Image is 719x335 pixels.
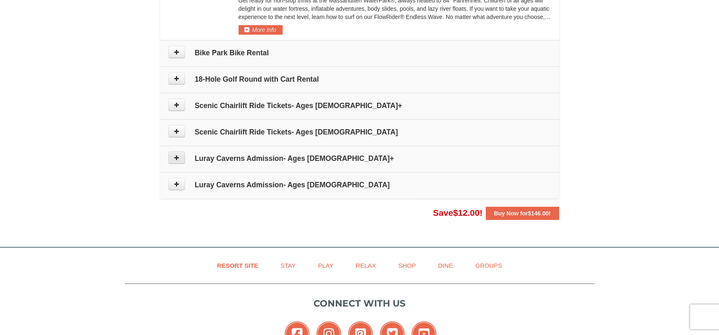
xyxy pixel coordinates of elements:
h4: 18-Hole Golf Round with Cart Rental [169,75,551,83]
h4: Bike Park Bike Rental [169,49,551,57]
h4: Luray Caverns Admission- Ages [DEMOGRAPHIC_DATA] [169,181,551,189]
h4: Scenic Chairlift Ride Tickets- Ages [DEMOGRAPHIC_DATA]+ [169,101,551,110]
strong: Buy Now for ! [494,210,551,217]
h4: Scenic Chairlift Ride Tickets- Ages [DEMOGRAPHIC_DATA] [169,128,551,136]
a: Dine [428,256,463,275]
span: Save ! [433,208,482,217]
a: Shop [388,256,426,275]
a: Play [308,256,344,275]
span: $146.00 [528,210,549,217]
a: Relax [345,256,386,275]
a: Stay [270,256,306,275]
span: $12.00 [453,208,480,217]
a: Resort Site [207,256,269,275]
button: More Info [239,25,283,34]
a: Groups [465,256,512,275]
p: Connect with us [125,297,595,310]
button: Buy Now for$146.00! [486,207,559,220]
h4: Luray Caverns Admission- Ages [DEMOGRAPHIC_DATA]+ [169,154,551,163]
